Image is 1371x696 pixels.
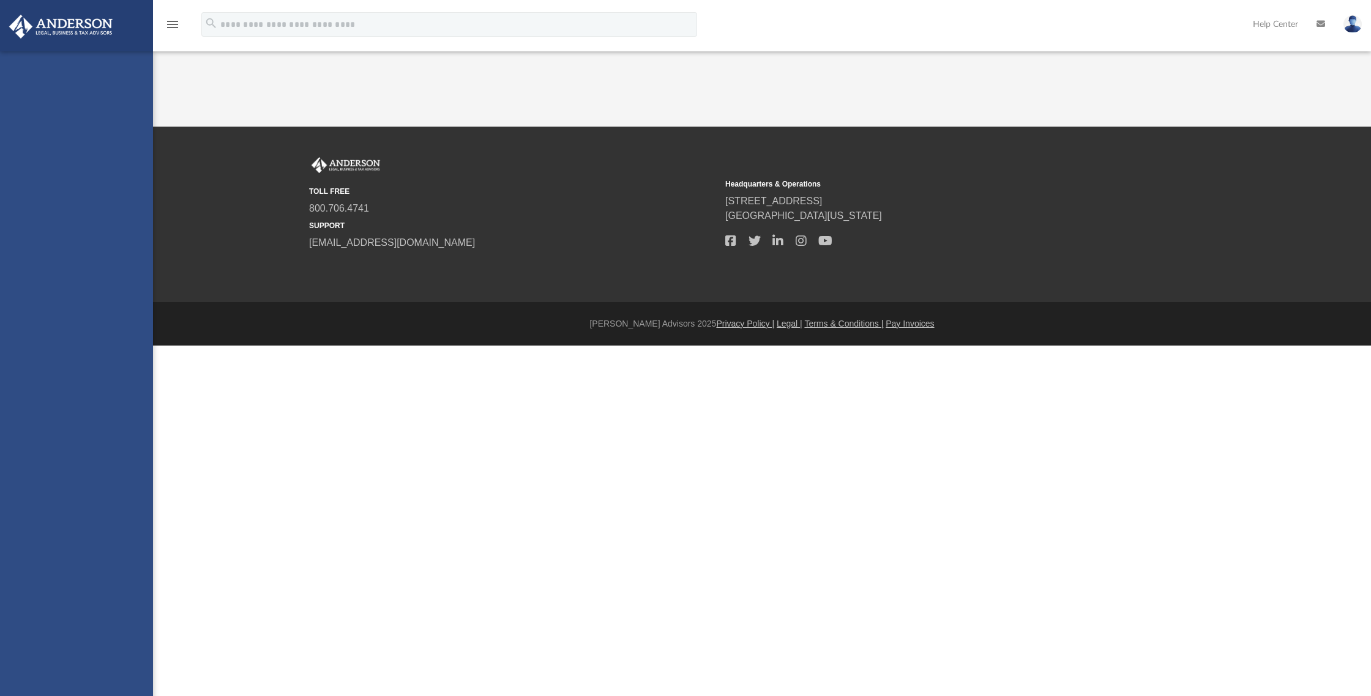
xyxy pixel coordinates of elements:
[309,203,369,213] a: 800.706.4741
[309,186,717,197] small: TOLL FREE
[804,319,883,328] a: Terms & Conditions |
[6,15,116,39] img: Anderson Advisors Platinum Portal
[204,17,218,30] i: search
[153,317,1371,330] div: [PERSON_NAME] Advisors 2025
[725,210,882,221] a: [GEOGRAPHIC_DATA][US_STATE]
[716,319,774,328] a: Privacy Policy |
[1343,15,1362,33] img: User Pic
[725,196,822,206] a: [STREET_ADDRESS]
[309,237,475,248] a: [EMAIL_ADDRESS][DOMAIN_NAME]
[165,23,180,32] a: menu
[309,157,383,173] img: Anderson Advisors Platinum Portal
[165,17,180,32] i: menu
[725,179,1133,190] small: Headquarters & Operations
[309,220,717,231] small: SUPPORT
[886,319,934,328] a: Pay Invoices
[777,319,802,328] a: Legal |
